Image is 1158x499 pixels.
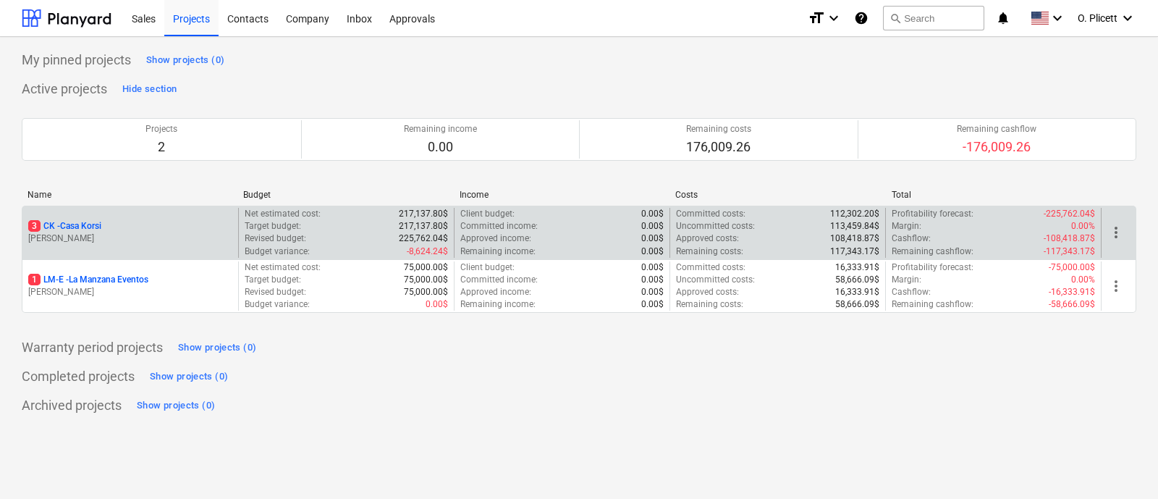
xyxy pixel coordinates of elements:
[676,286,739,298] p: Approved costs :
[892,190,1096,200] div: Total
[808,9,825,27] i: format_size
[399,232,448,245] p: 225,762.04$
[145,123,177,135] p: Projects
[1044,232,1095,245] p: -108,418.87$
[460,190,664,200] div: Income
[892,246,973,258] p: Remaining cashflow :
[686,138,751,156] p: 176,009.26
[830,232,879,245] p: 108,418.87$
[1049,286,1095,298] p: -16,333.91$
[178,340,256,356] div: Show projects (0)
[892,261,973,274] p: Profitability forecast :
[174,336,260,359] button: Show projects (0)
[28,220,41,232] span: 3
[460,286,531,298] p: Approved income :
[460,246,536,258] p: Remaining income :
[404,286,448,298] p: 75,000.00$
[22,368,135,385] p: Completed projects
[1107,224,1125,241] span: more_vert
[1049,298,1095,311] p: -58,666.09$
[830,246,879,258] p: 117,343.17$
[892,274,921,286] p: Margin :
[1086,429,1158,499] iframe: Chat Widget
[22,339,163,356] p: Warranty period projects
[1049,261,1095,274] p: -75,000.00$
[460,220,538,232] p: Committed income :
[883,6,984,30] button: Search
[1119,9,1136,27] i: keyboard_arrow_down
[407,246,448,258] p: -8,624.24$
[641,298,664,311] p: 0.00$
[641,208,664,220] p: 0.00$
[676,298,743,311] p: Remaining costs :
[404,274,448,286] p: 75,000.00$
[676,246,743,258] p: Remaining costs :
[22,51,131,69] p: My pinned projects
[675,190,879,200] div: Costs
[245,246,310,258] p: Budget variance :
[830,220,879,232] p: 113,459.84$
[245,220,301,232] p: Target budget :
[245,232,306,245] p: Revised budget :
[460,208,515,220] p: Client budget :
[1078,12,1117,24] span: O. Plicett
[835,274,879,286] p: 58,666.09$
[243,190,447,200] div: Budget
[22,80,107,98] p: Active projects
[686,123,751,135] p: Remaining costs
[404,138,477,156] p: 0.00
[676,208,745,220] p: Committed costs :
[676,274,755,286] p: Uncommitted costs :
[1044,208,1095,220] p: -225,762.04$
[676,261,745,274] p: Committed costs :
[146,52,224,69] div: Show projects (0)
[133,394,219,417] button: Show projects (0)
[1049,9,1066,27] i: keyboard_arrow_down
[825,9,842,27] i: keyboard_arrow_down
[957,138,1036,156] p: -176,009.26
[28,190,232,200] div: Name
[830,208,879,220] p: 112,302.20$
[28,220,101,232] p: CK - Casa Korsi
[641,286,664,298] p: 0.00$
[28,274,148,286] p: LM-E - La Manzana Eventos
[145,138,177,156] p: 2
[641,274,664,286] p: 0.00$
[889,12,901,24] span: search
[28,232,232,245] p: [PERSON_NAME]
[22,397,122,414] p: Archived projects
[28,286,232,298] p: [PERSON_NAME]
[460,274,538,286] p: Committed income :
[996,9,1010,27] i: notifications
[245,208,321,220] p: Net estimated cost :
[245,286,306,298] p: Revised budget :
[122,81,177,98] div: Hide section
[245,298,310,311] p: Budget variance :
[892,286,931,298] p: Cashflow :
[404,261,448,274] p: 75,000.00$
[28,274,41,285] span: 1
[641,232,664,245] p: 0.00$
[399,220,448,232] p: 217,137.80$
[835,286,879,298] p: 16,333.91$
[1107,277,1125,295] span: more_vert
[641,220,664,232] p: 0.00$
[676,220,755,232] p: Uncommitted costs :
[1071,220,1095,232] p: 0.00%
[119,77,180,101] button: Hide section
[1071,274,1095,286] p: 0.00%
[676,232,739,245] p: Approved costs :
[1086,429,1158,499] div: Widget de chat
[245,274,301,286] p: Target budget :
[641,261,664,274] p: 0.00$
[892,232,931,245] p: Cashflow :
[835,298,879,311] p: 58,666.09$
[1044,246,1095,258] p: -117,343.17$
[460,261,515,274] p: Client budget :
[641,246,664,258] p: 0.00$
[143,49,228,72] button: Show projects (0)
[957,123,1036,135] p: Remaining cashflow
[28,274,232,298] div: 1LM-E -La Manzana Eventos[PERSON_NAME]
[426,298,448,311] p: 0.00$
[892,298,973,311] p: Remaining cashflow :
